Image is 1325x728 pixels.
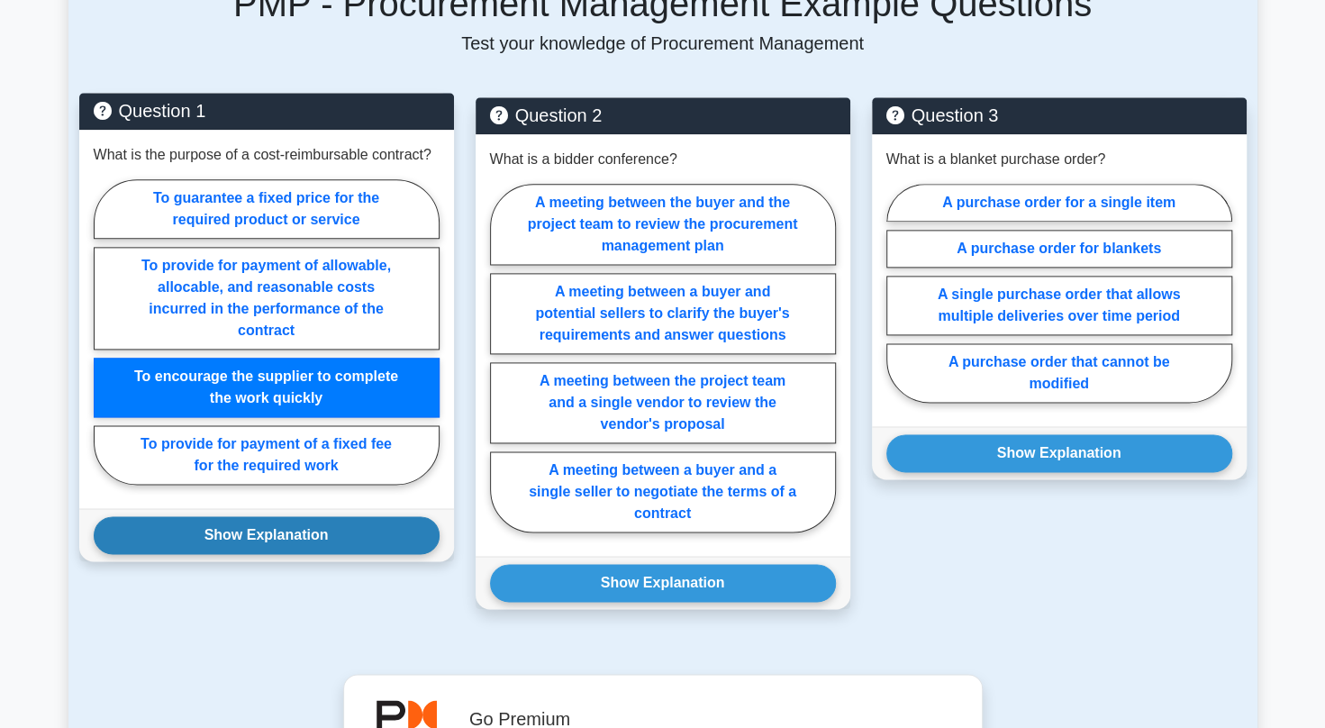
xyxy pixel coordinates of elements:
label: To encourage the supplier to complete the work quickly [94,358,440,417]
label: A meeting between a buyer and a single seller to negotiate the terms of a contract [490,451,836,532]
label: A meeting between the buyer and the project team to review the procurement management plan [490,184,836,265]
h5: Question 3 [886,105,1232,126]
label: To provide for payment of allowable, allocable, and reasonable costs incurred in the performance ... [94,247,440,350]
h5: Question 2 [490,105,836,126]
label: A meeting between a buyer and potential sellers to clarify the buyer's requirements and answer qu... [490,273,836,354]
label: A purchase order that cannot be modified [886,343,1232,403]
label: A single purchase order that allows multiple deliveries over time period [886,276,1232,335]
p: What is the purpose of a cost-reimbursable contract? [94,144,431,166]
p: Test your knowledge of Procurement Management [79,32,1247,54]
p: What is a blanket purchase order? [886,149,1106,170]
label: To guarantee a fixed price for the required product or service [94,179,440,239]
button: Show Explanation [886,434,1232,472]
label: To provide for payment of a fixed fee for the required work [94,425,440,485]
button: Show Explanation [490,564,836,602]
label: A purchase order for a single item [886,184,1232,222]
button: Show Explanation [94,516,440,554]
label: A meeting between the project team and a single vendor to review the vendor's proposal [490,362,836,443]
label: A purchase order for blankets [886,230,1232,268]
p: What is a bidder conference? [490,149,677,170]
h5: Question 1 [94,100,440,122]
